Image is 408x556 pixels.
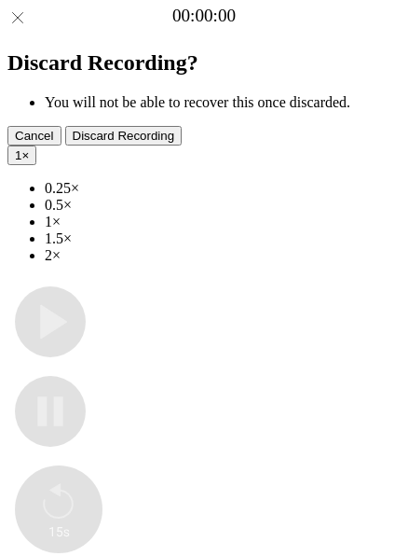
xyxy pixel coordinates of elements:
li: 0.25× [45,180,401,197]
li: You will not be able to recover this once discarded. [45,94,401,111]
li: 0.5× [45,197,401,214]
button: Discard Recording [65,126,183,146]
li: 1× [45,214,401,230]
span: 1 [15,148,21,162]
li: 1.5× [45,230,401,247]
h2: Discard Recording? [7,50,401,76]
button: Cancel [7,126,61,146]
li: 2× [45,247,401,264]
button: 1× [7,146,36,165]
a: 00:00:00 [172,6,236,26]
